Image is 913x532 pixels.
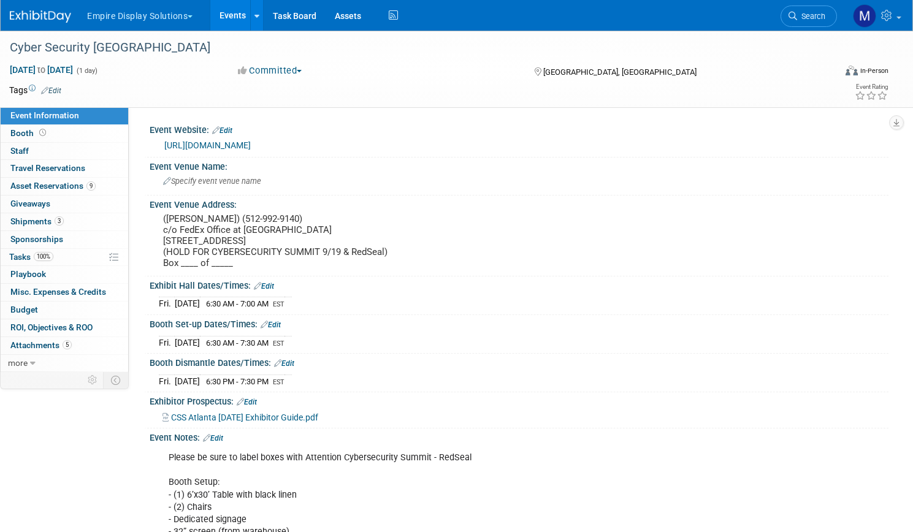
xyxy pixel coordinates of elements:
[1,213,128,230] a: Shipments3
[846,66,858,75] img: Format-Inperson.png
[274,359,294,368] a: Edit
[237,398,257,406] a: Edit
[10,287,106,297] span: Misc. Expenses & Credits
[10,340,72,350] span: Attachments
[1,355,128,372] a: more
[150,354,888,370] div: Booth Dismantle Dates/Times:
[10,322,93,332] span: ROI, Objectives & ROO
[36,65,47,75] span: to
[10,146,29,156] span: Staff
[543,67,697,77] span: [GEOGRAPHIC_DATA], [GEOGRAPHIC_DATA]
[150,158,888,173] div: Event Venue Name:
[254,282,274,291] a: Edit
[1,231,128,248] a: Sponsorships
[1,319,128,336] a: ROI, Objectives & ROO
[159,297,175,310] td: Fri.
[1,249,128,266] a: Tasks100%
[150,276,888,292] div: Exhibit Hall Dates/Times:
[10,110,79,120] span: Event Information
[10,10,71,23] img: ExhibitDay
[1,302,128,319] a: Budget
[8,358,28,368] span: more
[273,340,285,348] span: EST
[212,126,232,135] a: Edit
[10,216,64,226] span: Shipments
[1,284,128,301] a: Misc. Expenses & Credits
[164,140,251,150] a: [URL][DOMAIN_NAME]
[273,378,285,386] span: EST
[171,412,318,422] span: CSS Atlanta [DATE] Exhibitor Guide.pdf
[757,64,888,82] div: Event Format
[1,160,128,177] a: Travel Reservations
[860,66,888,75] div: In-Person
[1,178,128,195] a: Asset Reservations9
[6,37,814,59] div: Cyber Security [GEOGRAPHIC_DATA]
[75,67,97,75] span: (1 day)
[163,213,444,268] pre: ([PERSON_NAME]) (512-992-9140) c/o FedEx Office at [GEOGRAPHIC_DATA] [STREET_ADDRESS] (HOLD FOR C...
[234,64,307,77] button: Committed
[82,372,104,388] td: Personalize Event Tab Strip
[855,84,888,90] div: Event Rating
[150,315,888,331] div: Booth Set-up Dates/Times:
[37,128,48,137] span: Booth not reserved yet
[10,163,85,173] span: Travel Reservations
[1,266,128,283] a: Playbook
[175,297,200,310] td: [DATE]
[150,196,888,211] div: Event Venue Address:
[104,372,129,388] td: Toggle Event Tabs
[1,196,128,213] a: Giveaways
[797,12,825,21] span: Search
[781,6,837,27] a: Search
[203,434,223,443] a: Edit
[1,125,128,142] a: Booth
[63,340,72,349] span: 5
[273,300,285,308] span: EST
[1,337,128,354] a: Attachments5
[150,121,888,137] div: Event Website:
[1,143,128,160] a: Staff
[55,216,64,226] span: 3
[9,84,61,96] td: Tags
[206,338,269,348] span: 6:30 AM - 7:30 AM
[9,252,53,262] span: Tasks
[86,181,96,191] span: 9
[9,64,74,75] span: [DATE] [DATE]
[206,299,269,308] span: 6:30 AM - 7:00 AM
[10,199,50,208] span: Giveaways
[10,128,48,138] span: Booth
[150,428,888,444] div: Event Notes:
[10,269,46,279] span: Playbook
[10,234,63,244] span: Sponsorships
[162,412,318,422] a: CSS Atlanta [DATE] Exhibitor Guide.pdf
[1,107,128,124] a: Event Information
[10,181,96,191] span: Asset Reservations
[853,4,876,28] img: Matt h
[159,374,175,387] td: Fri.
[261,321,281,329] a: Edit
[175,336,200,349] td: [DATE]
[163,177,261,186] span: Specify event venue name
[175,374,200,387] td: [DATE]
[10,305,38,314] span: Budget
[150,392,888,408] div: Exhibitor Prospectus:
[159,336,175,349] td: Fri.
[41,86,61,95] a: Edit
[206,377,269,386] span: 6:30 PM - 7:30 PM
[34,252,53,261] span: 100%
